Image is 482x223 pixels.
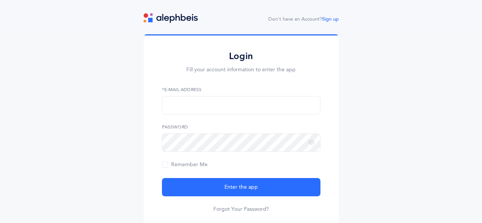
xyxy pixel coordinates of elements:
a: Sign up [322,16,339,22]
p: Fill your account information to enter the app [162,66,320,74]
div: Don't have an Account? [268,16,339,23]
img: logo.svg [144,13,198,23]
h2: Login [162,50,320,62]
button: Enter the app [162,178,320,196]
a: Forgot Your Password? [213,205,269,213]
span: Remember Me [162,162,208,168]
span: Enter the app [224,183,258,191]
label: Password [162,124,320,130]
label: *E-Mail Address [162,86,320,93]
